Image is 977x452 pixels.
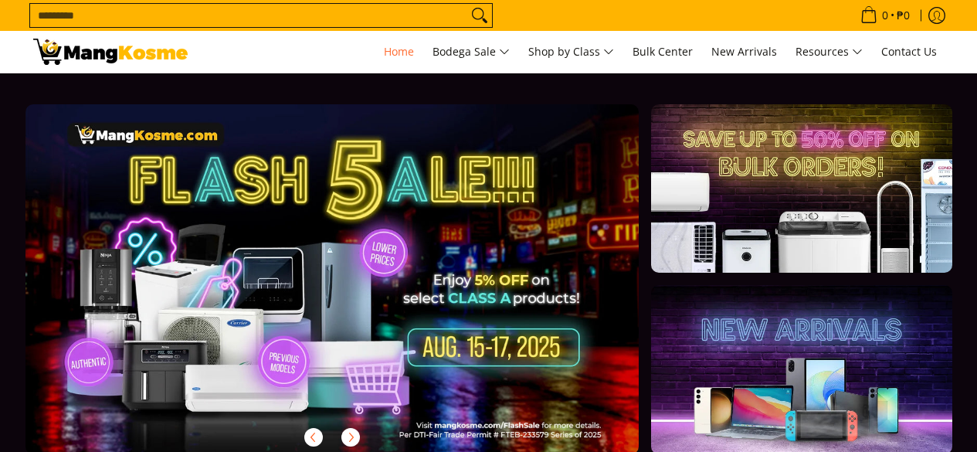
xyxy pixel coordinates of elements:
[880,10,890,21] span: 0
[521,31,622,73] a: Shop by Class
[528,42,614,62] span: Shop by Class
[425,31,517,73] a: Bodega Sale
[796,42,863,62] span: Resources
[874,31,945,73] a: Contact Us
[633,44,693,59] span: Bulk Center
[625,31,701,73] a: Bulk Center
[711,44,777,59] span: New Arrivals
[881,44,937,59] span: Contact Us
[894,10,912,21] span: ₱0
[467,4,492,27] button: Search
[376,31,422,73] a: Home
[433,42,510,62] span: Bodega Sale
[856,7,914,24] span: •
[704,31,785,73] a: New Arrivals
[203,31,945,73] nav: Main Menu
[788,31,870,73] a: Resources
[33,39,188,65] img: Mang Kosme: Your Home Appliances Warehouse Sale Partner!
[384,44,414,59] span: Home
